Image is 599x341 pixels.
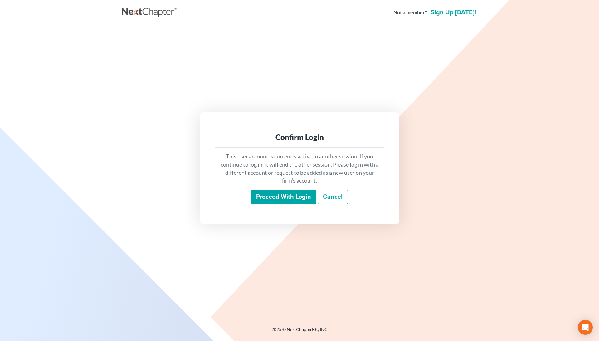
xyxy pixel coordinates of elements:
strong: Not a member? [393,9,427,16]
p: This user account is currently active in another session. If you continue to log in, it will end ... [220,153,379,185]
input: Proceed with login [251,190,316,204]
div: 2025 © NextChapterBK, INC [122,326,477,338]
a: Sign up [DATE]! [430,9,477,16]
a: Cancel [318,190,348,204]
div: Open Intercom Messenger [578,320,593,335]
div: Confirm Login [220,132,379,142]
